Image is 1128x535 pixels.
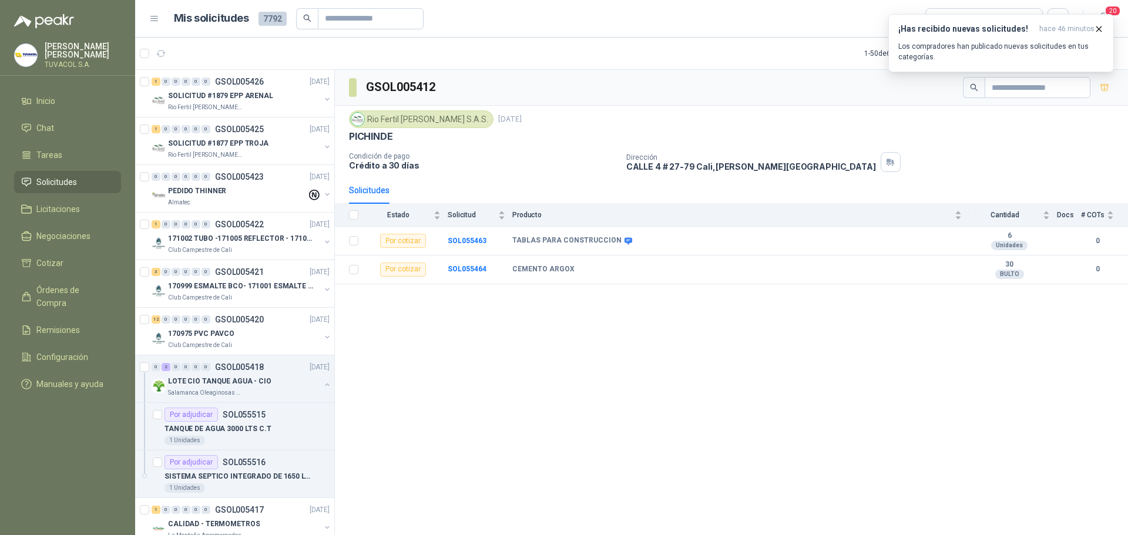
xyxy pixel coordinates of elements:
[310,504,330,516] p: [DATE]
[182,363,190,371] div: 0
[36,149,62,161] span: Tareas
[192,506,200,514] div: 0
[152,170,332,207] a: 0 0 0 0 0 0 GSOL005423[DATE] Company LogoPEDIDO THINNERAlmatec
[162,78,170,86] div: 0
[202,363,210,371] div: 0
[164,408,218,422] div: Por adjudicar
[898,24,1035,34] h3: ¡Has recibido nuevas solicitudes!
[969,211,1040,219] span: Cantidad
[991,241,1028,250] div: Unidades
[152,236,166,250] img: Company Logo
[192,125,200,133] div: 0
[310,267,330,278] p: [DATE]
[192,315,200,324] div: 0
[995,270,1024,279] div: BULTO
[349,160,617,170] p: Crédito a 30 días
[168,341,232,350] p: Club Campestre de Cali
[168,376,271,387] p: LOTE CIO TANQUE AGUA - CIO
[202,506,210,514] div: 0
[380,234,426,248] div: Por cotizar
[152,189,166,203] img: Company Logo
[152,217,332,255] a: 1 0 0 0 0 0 GSOL005422[DATE] Company Logo171002 TUBO -171005 REFLECTOR - 171007 PANELClub Campest...
[14,171,121,193] a: Solicitudes
[1081,235,1114,247] b: 0
[152,284,166,298] img: Company Logo
[380,263,426,277] div: Por cotizar
[168,388,242,398] p: Salamanca Oleaginosas SAS
[164,436,205,445] div: 1 Unidades
[14,117,121,139] a: Chat
[164,471,311,482] p: SISTEMA SEPTICO INTEGRADO DE 1650 LTS
[172,173,180,181] div: 0
[14,144,121,166] a: Tareas
[36,95,55,107] span: Inicio
[202,268,210,276] div: 0
[192,173,200,181] div: 0
[192,78,200,86] div: 0
[192,363,200,371] div: 0
[172,220,180,228] div: 0
[162,506,170,514] div: 0
[152,312,332,350] a: 12 0 0 0 0 0 GSOL005420[DATE] Company Logo170975 PVC PAVCOClub Campestre de Cali
[152,360,332,398] a: 0 2 0 0 0 0 GSOL005418[DATE] Company LogoLOTE CIO TANQUE AGUA - CIOSalamanca Oleaginosas SAS
[202,78,210,86] div: 0
[970,83,978,92] span: search
[168,198,190,207] p: Almatec
[215,125,264,133] p: GSOL005425
[14,373,121,395] a: Manuales y ayuda
[168,245,232,255] p: Club Campestre de Cali
[898,41,1104,62] p: Los compradores han publicado nuevas solicitudes en tus categorías.
[168,328,234,339] p: 170975 PVC PAVCO
[168,150,242,160] p: Rio Fertil [PERSON_NAME] S.A.S.
[172,315,180,324] div: 0
[448,265,486,273] a: SOL055464
[933,12,958,25] div: Todas
[172,78,180,86] div: 0
[215,363,264,371] p: GSOL005418
[969,260,1050,270] b: 30
[36,284,110,309] span: Órdenes de Compra
[626,161,876,171] p: CALLE 4 # 27-79 Cali , [PERSON_NAME][GEOGRAPHIC_DATA]
[162,363,170,371] div: 2
[152,122,332,160] a: 1 0 0 0 0 0 GSOL005425[DATE] Company LogoSOLICITUD #1877 EPP TROJARio Fertil [PERSON_NAME] S.A.S.
[215,78,264,86] p: GSOL005426
[1057,204,1081,227] th: Docs
[192,268,200,276] div: 0
[152,265,332,302] a: 3 0 0 0 0 0 GSOL005421[DATE] Company Logo170999 ESMALTE BCO- 171001 ESMALTE GRISClub Campestre de...
[366,78,437,96] h3: GSOL005412
[164,483,205,493] div: 1 Unidades
[192,220,200,228] div: 0
[162,220,170,228] div: 0
[215,268,264,276] p: GSOL005421
[45,42,121,59] p: [PERSON_NAME] [PERSON_NAME]
[152,506,160,514] div: 1
[448,211,496,219] span: Solicitud
[168,293,232,302] p: Club Campestre de Cali
[512,236,622,245] b: TABLAS PARA CONSTRUCCION
[1093,8,1114,29] button: 20
[135,450,334,498] a: Por adjudicarSOL055516SISTEMA SEPTICO INTEGRADO DE 1650 LTS1 Unidades
[152,75,332,112] a: 1 0 0 0 0 0 GSOL005426[DATE] Company LogoSOLICITUD #1879 EPP ARENALRio Fertil [PERSON_NAME] S.A.S.
[135,403,334,450] a: Por adjudicarSOL055515TANQUE DE AGUA 3000 LTS C.T1 Unidades
[152,379,166,393] img: Company Logo
[36,203,80,216] span: Licitaciones
[1081,264,1114,275] b: 0
[14,252,121,274] a: Cotizar
[162,268,170,276] div: 0
[182,268,190,276] div: 0
[162,173,170,181] div: 0
[168,138,268,149] p: SOLICITUD #1877 EPP TROJA
[215,220,264,228] p: GSOL005422
[448,237,486,245] b: SOL055463
[349,152,617,160] p: Condición de pago
[215,173,264,181] p: GSOL005423
[512,204,969,227] th: Producto
[258,12,287,26] span: 7792
[310,171,330,183] p: [DATE]
[351,113,364,126] img: Company Logo
[202,220,210,228] div: 0
[626,153,876,161] p: Dirección
[202,173,210,181] div: 0
[36,351,88,364] span: Configuración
